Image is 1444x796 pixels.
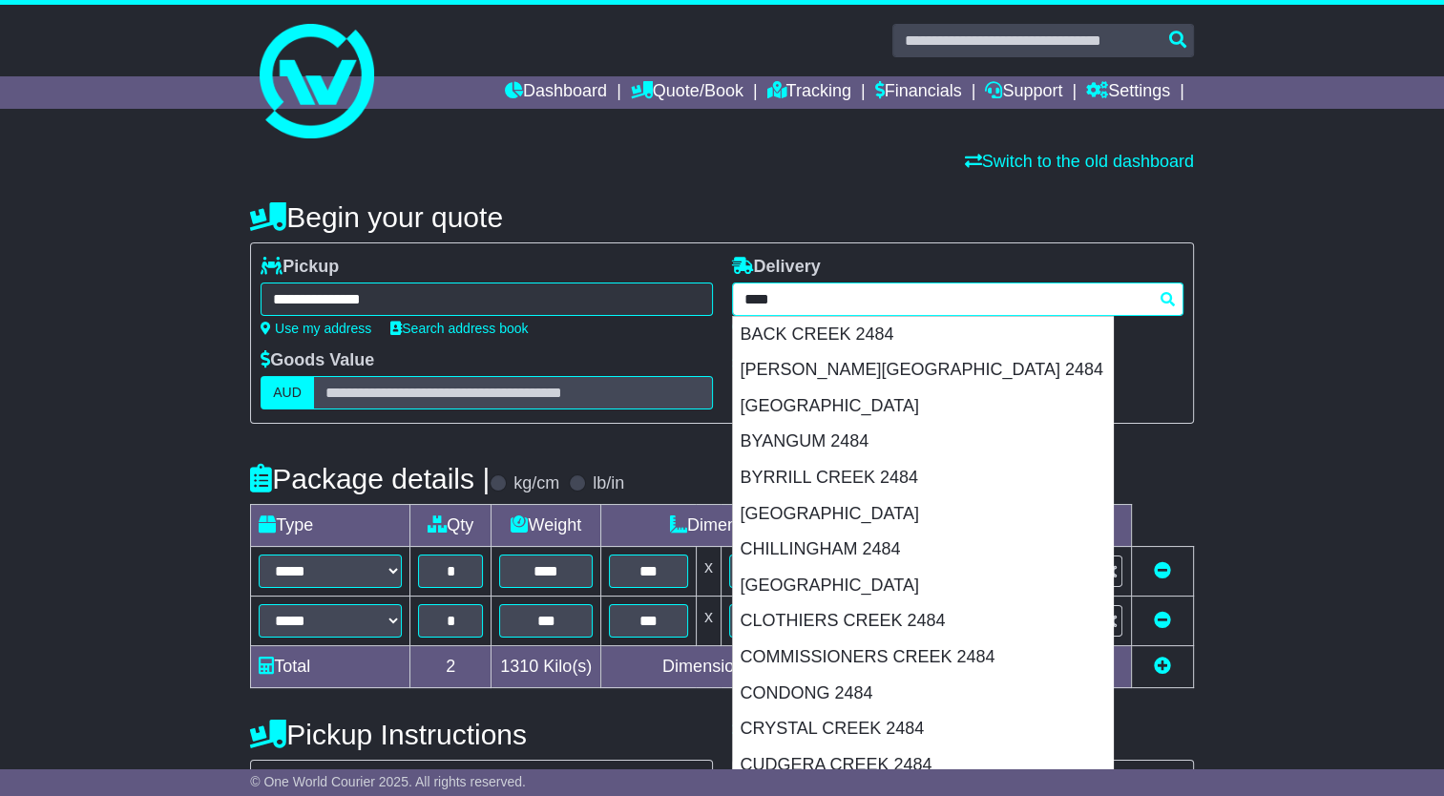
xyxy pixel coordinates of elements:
[733,496,1113,533] div: [GEOGRAPHIC_DATA]
[733,603,1113,639] div: CLOTHIERS CREEK 2484
[733,639,1113,676] div: COMMISSIONERS CREEK 2484
[696,597,721,646] td: x
[733,388,1113,425] div: [GEOGRAPHIC_DATA]
[261,257,339,278] label: Pickup
[696,547,721,597] td: x
[733,352,1113,388] div: [PERSON_NAME][GEOGRAPHIC_DATA] 2484
[601,646,935,688] td: Dimensions in Centimetre(s)
[601,505,935,547] td: Dimensions (L x W x H)
[733,460,1113,496] div: BYRRILL CREEK 2484
[733,676,1113,712] div: CONDONG 2484
[733,711,1113,747] div: CRYSTAL CREEK 2484
[593,473,624,494] label: lb/in
[492,646,601,688] td: Kilo(s)
[250,774,526,789] span: © One World Courier 2025. All rights reserved.
[250,463,490,494] h4: Package details |
[985,76,1062,109] a: Support
[733,747,1113,784] div: CUDGERA CREEK 2484
[513,473,559,494] label: kg/cm
[261,321,371,336] a: Use my address
[492,505,601,547] td: Weight
[390,321,528,336] a: Search address book
[1154,611,1171,630] a: Remove this item
[733,568,1113,604] div: [GEOGRAPHIC_DATA]
[410,505,492,547] td: Qty
[500,657,538,676] span: 1310
[261,350,374,371] label: Goods Value
[631,76,743,109] a: Quote/Book
[250,719,712,750] h4: Pickup Instructions
[410,646,492,688] td: 2
[732,257,821,278] label: Delivery
[1086,76,1170,109] a: Settings
[251,646,410,688] td: Total
[505,76,607,109] a: Dashboard
[733,532,1113,568] div: CHILLINGHAM 2484
[965,152,1194,171] a: Switch to the old dashboard
[1154,561,1171,580] a: Remove this item
[251,505,410,547] td: Type
[733,424,1113,460] div: BYANGUM 2484
[733,317,1113,353] div: BACK CREEK 2484
[1154,657,1171,676] a: Add new item
[261,376,314,409] label: AUD
[875,76,962,109] a: Financials
[767,76,851,109] a: Tracking
[250,201,1194,233] h4: Begin your quote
